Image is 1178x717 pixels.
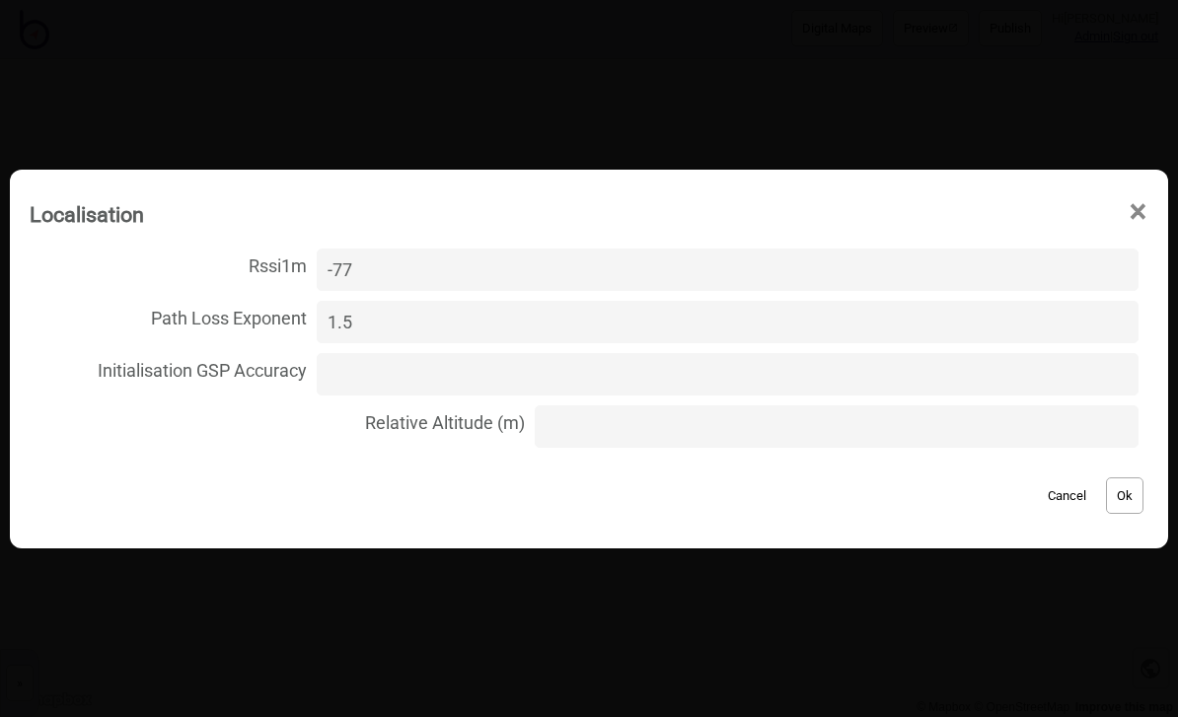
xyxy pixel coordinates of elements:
div: Localisation [30,193,144,236]
button: Cancel [1038,477,1096,514]
input: Rssi1m [317,249,1139,291]
span: Rssi1m [30,244,307,284]
span: Relative Altitude (m) [30,400,525,441]
button: Ok [1106,477,1143,514]
input: Path Loss Exponent [317,301,1139,343]
span: Initialisation GSP Accuracy [30,348,307,389]
span: Path Loss Exponent [30,296,307,336]
input: Initialisation GSP Accuracy [317,353,1139,395]
input: Relative Altitude (m) [535,405,1139,448]
span: × [1128,179,1148,245]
